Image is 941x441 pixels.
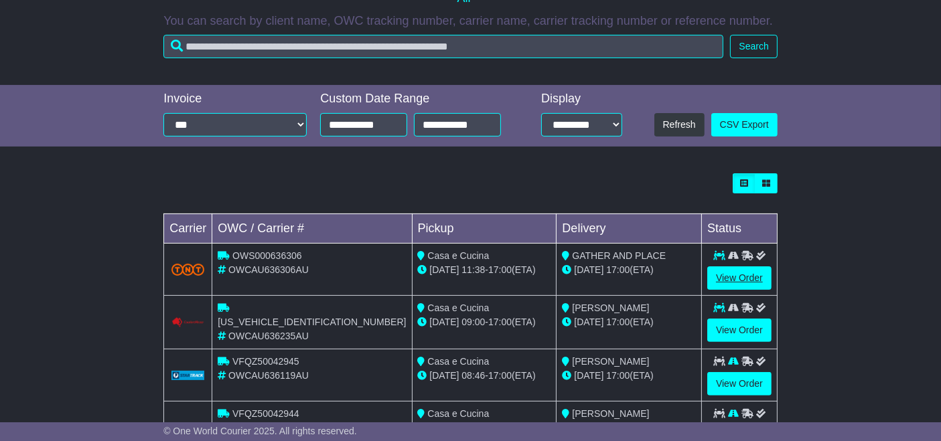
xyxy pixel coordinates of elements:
span: 17:00 [488,370,512,381]
td: OWC / Carrier # [212,213,412,243]
span: [DATE] [429,317,459,327]
span: [DATE] [574,317,603,327]
div: (ETA) [562,263,696,277]
span: 17:00 [606,264,630,275]
span: [DATE] [574,264,603,275]
span: GATHER AND PLACE [572,250,666,261]
span: OWS000636306 [232,250,302,261]
span: 17:00 [488,264,512,275]
span: 17:00 [606,370,630,381]
span: OWCAU636306AU [228,264,309,275]
div: - (ETA) [418,369,551,383]
span: 17:00 [488,317,512,327]
span: [DATE] [429,264,459,275]
img: Couriers_Please.png [171,317,205,328]
td: Pickup [412,213,557,243]
div: (ETA) [562,421,696,435]
span: [US_VEHICLE_IDENTIFICATION_NUMBER] [218,317,406,327]
a: View Order [707,266,772,290]
span: Casa e Cucina [427,302,489,313]
span: VFQZ50042945 [232,356,299,367]
span: Casa e Cucina [427,356,489,367]
div: - (ETA) [418,421,551,435]
a: CSV Export [711,113,778,137]
div: - (ETA) [418,315,551,329]
span: 09:00 [461,317,485,327]
div: (ETA) [562,369,696,383]
span: © One World Courier 2025. All rights reserved. [163,426,357,436]
span: [DATE] [429,370,459,381]
div: - (ETA) [418,263,551,277]
button: Refresh [654,113,705,137]
img: TNT_Domestic.png [171,264,205,276]
span: VFQZ50042944 [232,408,299,419]
img: GetCarrierServiceLogo [171,371,205,379]
a: View Order [707,372,772,395]
span: OWCAU636119AU [228,370,309,381]
div: Display [541,92,622,106]
p: You can search by client name, OWC tracking number, carrier name, carrier tracking number or refe... [163,14,778,29]
div: (ETA) [562,315,696,329]
span: [PERSON_NAME] [572,408,649,419]
div: Invoice [163,92,307,106]
div: Custom Date Range [320,92,516,106]
span: 08:46 [461,370,485,381]
td: Delivery [557,213,702,243]
span: 11:38 [461,264,485,275]
span: [DATE] [574,370,603,381]
td: Status [702,213,778,243]
span: [PERSON_NAME] [572,302,649,313]
span: [PERSON_NAME] [572,356,649,367]
span: Casa e Cucina [427,408,489,419]
span: Casa e Cucina [427,250,489,261]
a: View Order [707,319,772,342]
button: Search [730,35,777,58]
span: 17:00 [606,317,630,327]
td: Carrier [164,213,212,243]
span: OWCAU636235AU [228,331,309,341]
